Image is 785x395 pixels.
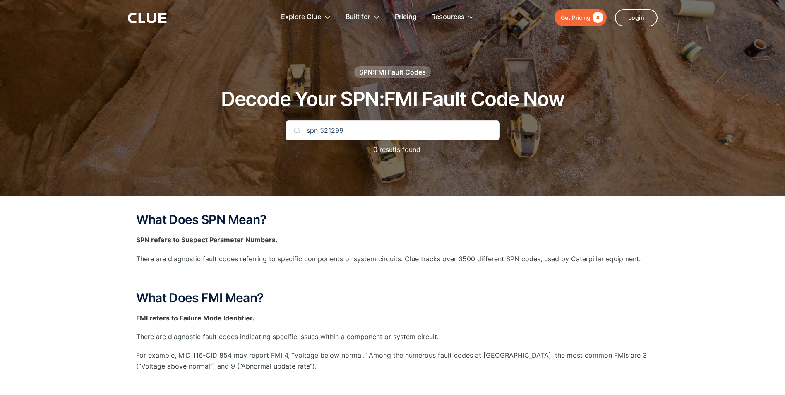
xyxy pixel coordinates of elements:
[561,12,591,23] div: Get Pricing
[365,145,420,155] p: 0 results found
[346,4,380,30] div: Built for
[136,213,649,226] h2: What Does SPN Mean?
[359,67,426,77] div: SPN:FMI Fault Codes
[286,120,500,140] input: Search Your Code...
[346,4,370,30] div: Built for
[136,314,254,322] strong: FMI refers to Failure Mode Identifier.
[136,380,649,390] p: ‍
[591,12,603,23] div: 
[395,4,417,30] a: Pricing
[136,291,649,305] h2: What Does FMI Mean?
[555,9,607,26] a: Get Pricing
[136,236,278,244] strong: SPN refers to Suspect Parameter Numbers.
[281,4,321,30] div: Explore Clue
[431,4,465,30] div: Resources
[431,4,475,30] div: Resources
[615,9,658,26] a: Login
[136,350,649,371] p: For example, MID 116-CID 854 may report FMI 4, “Voltage below normal.” Among the numerous fault c...
[136,332,649,342] p: There are diagnostic fault codes indicating specific issues within a component or system circuit.
[281,4,331,30] div: Explore Clue
[136,254,649,264] p: There are diagnostic fault codes referring to specific components or system circuits. Clue tracks...
[221,88,564,110] h1: Decode Your SPN:FMI Fault Code Now
[136,272,649,283] p: ‍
